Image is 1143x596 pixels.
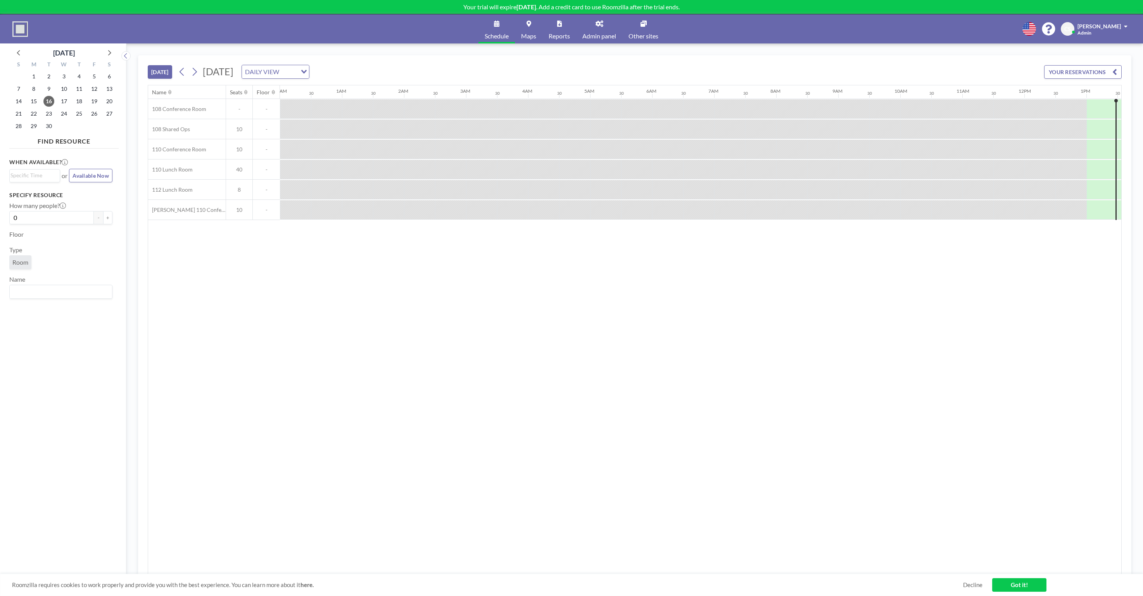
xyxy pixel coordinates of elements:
span: Tuesday, September 30, 2025 [43,121,54,132]
label: Floor [9,230,24,238]
b: [DATE] [516,3,536,10]
div: 8AM [770,88,780,94]
span: Sunday, September 28, 2025 [13,121,24,132]
input: Search for option [10,287,108,297]
span: Friday, September 19, 2025 [89,96,100,107]
div: 30 [991,91,996,96]
span: 110 Conference Room [148,146,206,153]
span: Maps [521,33,536,39]
span: - [253,186,280,193]
div: Search for option [10,170,60,181]
button: YOUR RESERVATIONS [1044,65,1122,79]
button: - [94,211,103,224]
a: Other sites [622,14,665,43]
div: 30 [619,91,624,96]
div: 30 [805,91,810,96]
div: 9AM [832,88,843,94]
input: Search for option [281,67,296,77]
div: Seats [230,89,242,96]
div: 30 [681,91,686,96]
div: 11AM [957,88,969,94]
button: + [103,211,112,224]
div: 30 [1053,91,1058,96]
span: Monday, September 29, 2025 [28,121,39,132]
span: Monday, September 22, 2025 [28,108,39,119]
span: Monday, September 15, 2025 [28,96,39,107]
span: 40 [226,166,252,173]
label: Type [9,246,22,254]
span: Tuesday, September 2, 2025 [43,71,54,82]
span: Sunday, September 14, 2025 [13,96,24,107]
div: 4AM [522,88,532,94]
a: Maps [515,14,542,43]
div: S [11,60,26,70]
div: 3AM [460,88,470,94]
span: [PERSON_NAME] [1077,23,1121,29]
div: 7AM [708,88,718,94]
span: 8 [226,186,252,193]
span: Saturday, September 13, 2025 [104,83,115,94]
div: 2AM [398,88,408,94]
span: Friday, September 26, 2025 [89,108,100,119]
span: 112 Lunch Room [148,186,193,193]
div: S [102,60,117,70]
span: - [226,106,252,113]
div: 30 [371,91,376,96]
span: CS [1064,26,1071,33]
span: [PERSON_NAME] 110 Conference Room [148,206,226,213]
span: Sunday, September 21, 2025 [13,108,24,119]
span: Admin [1077,30,1091,36]
span: 10 [226,206,252,213]
div: 1AM [336,88,346,94]
span: Monday, September 8, 2025 [28,83,39,94]
span: Thursday, September 11, 2025 [74,83,85,94]
a: Decline [963,581,982,589]
div: 12PM [1019,88,1031,94]
span: Admin panel [582,33,616,39]
span: 108 Shared Ops [148,126,190,133]
span: Monday, September 1, 2025 [28,71,39,82]
span: Room [12,258,28,266]
span: - [253,126,280,133]
a: Got it! [992,578,1046,592]
span: Wednesday, September 24, 2025 [59,108,69,119]
span: Tuesday, September 23, 2025 [43,108,54,119]
div: [DATE] [53,47,75,58]
span: - [253,106,280,113]
div: 30 [557,91,562,96]
span: 10 [226,126,252,133]
span: Tuesday, September 16, 2025 [43,96,54,107]
span: Thursday, September 4, 2025 [74,71,85,82]
a: Admin panel [576,14,622,43]
div: 30 [929,91,934,96]
span: - [253,146,280,153]
a: Schedule [478,14,515,43]
div: 5AM [584,88,594,94]
span: - [253,166,280,173]
div: 30 [743,91,748,96]
div: 10AM [894,88,907,94]
span: or [62,172,67,180]
h3: Specify resource [9,192,112,199]
label: Name [9,275,25,283]
div: 30 [309,91,314,96]
span: Wednesday, September 3, 2025 [59,71,69,82]
a: here. [300,581,314,588]
div: W [57,60,72,70]
div: Search for option [242,65,309,78]
span: - [253,206,280,213]
span: Saturday, September 20, 2025 [104,96,115,107]
span: Thursday, September 18, 2025 [74,96,85,107]
div: Floor [257,89,270,96]
span: Other sites [628,33,658,39]
span: DAILY VIEW [243,67,281,77]
span: [DATE] [203,66,233,77]
div: T [41,60,57,70]
span: 108 Conference Room [148,106,206,113]
span: Reports [549,33,570,39]
label: How many people? [9,202,66,210]
span: Saturday, September 6, 2025 [104,71,115,82]
input: Search for option [10,171,55,180]
div: 6AM [646,88,656,94]
span: Schedule [485,33,509,39]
